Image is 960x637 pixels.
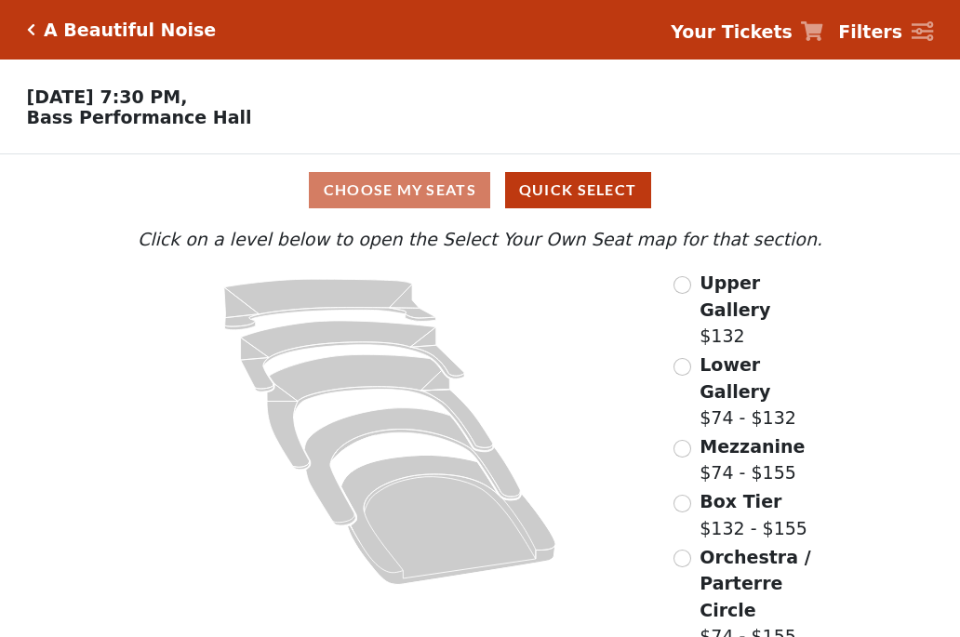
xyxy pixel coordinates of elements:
[671,19,823,46] a: Your Tickets
[671,21,793,42] strong: Your Tickets
[133,226,827,253] p: Click on a level below to open the Select Your Own Seat map for that section.
[505,172,651,208] button: Quick Select
[700,272,770,320] span: Upper Gallery
[838,21,902,42] strong: Filters
[838,19,933,46] a: Filters
[700,270,827,350] label: $132
[700,547,810,620] span: Orchestra / Parterre Circle
[341,456,556,585] path: Orchestra / Parterre Circle - Seats Available: 53
[700,436,805,457] span: Mezzanine
[241,321,465,391] path: Lower Gallery - Seats Available: 146
[700,352,827,431] label: $74 - $132
[224,279,436,330] path: Upper Gallery - Seats Available: 163
[700,488,807,541] label: $132 - $155
[700,354,770,402] span: Lower Gallery
[700,491,781,511] span: Box Tier
[44,20,216,41] h5: A Beautiful Noise
[27,23,35,36] a: Click here to go back to filters
[700,433,805,486] label: $74 - $155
